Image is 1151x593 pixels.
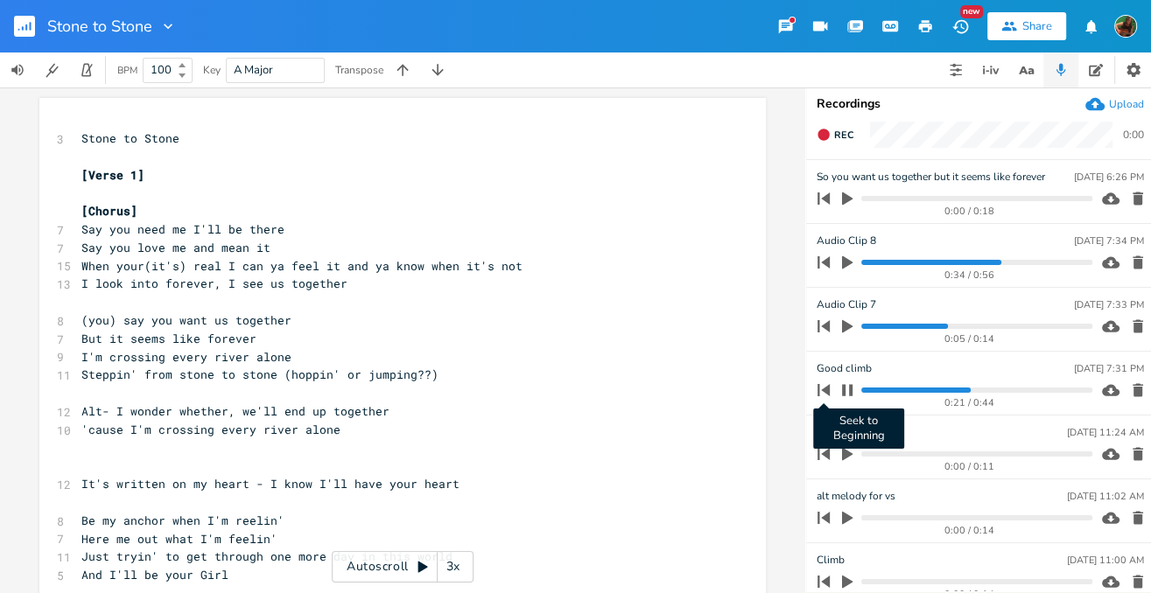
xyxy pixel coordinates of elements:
span: Rec [834,129,853,142]
span: [Verse 1] [81,167,144,183]
span: And I'll be your Girl [81,567,228,583]
span: Here me out what I'm feelin' [81,531,277,547]
div: 0:00 [1123,129,1144,140]
div: Recordings [817,98,1146,110]
span: [Chorus] [81,203,137,219]
button: Seek to Beginning [811,376,836,404]
span: Just tryin' to get through one more day in this world [81,548,453,564]
span: I look into forever, I see us together [81,276,347,291]
button: New [943,10,978,42]
span: I'm crossing every river alone [81,349,291,365]
span: 'cause I'm crossing every river alone [81,422,340,437]
button: Upload [1085,94,1144,114]
div: [DATE] 7:33 PM [1074,300,1144,310]
span: Stone to Stone [81,130,179,146]
div: [DATE] 11:24 AM [1067,428,1144,437]
span: So you want us together but it seems like forever [817,169,1045,185]
div: Key [203,65,221,75]
div: New [960,5,983,18]
span: Audio Clip 7 [817,296,876,313]
button: Rec [810,121,860,149]
span: (you) say you want us together [81,312,291,328]
span: Steppin' from stone to stone (hoppin' or jumping??) [81,366,439,382]
div: BPM [117,66,137,75]
span: When your(it's) real I can ya feel it and ya know when it's not [81,258,523,274]
button: Share [987,12,1066,40]
div: Autoscroll [332,551,474,583]
div: [DATE] 11:02 AM [1067,492,1144,501]
span: It's written on my heart - I know I'll have your heart [81,476,460,492]
span: Good climb [817,360,872,377]
div: 0:00 / 0:18 [847,206,1092,216]
span: Say you love me and mean it [81,240,270,255]
div: [DATE] 7:31 PM [1074,364,1144,373]
div: 0:34 / 0:56 [847,270,1092,280]
span: Say you need me I'll be there [81,221,284,237]
span: alt melody for vs [817,488,895,505]
span: Alt- I wonder whether, we'll end up together [81,403,390,419]
div: Upload [1109,97,1144,111]
span: Bridge [817,424,847,441]
span: A Major [234,62,273,78]
span: Climb [817,552,845,569]
div: 0:05 / 0:14 [847,334,1092,344]
div: 3x [438,551,469,583]
span: Be my anchor when I'm reelin' [81,513,284,528]
div: 0:21 / 0:44 [847,398,1092,408]
div: Transpose [335,65,383,75]
span: Stone to Stone [47,18,152,34]
div: [DATE] 7:34 PM [1074,236,1144,246]
span: But it seems like forever [81,331,256,346]
div: 0:00 / 0:14 [847,526,1092,535]
span: Audio Clip 8 [817,233,876,249]
img: Susan Rowe [1114,15,1137,38]
div: 0:00 / 0:11 [847,462,1092,471]
div: Share [1022,18,1052,34]
div: [DATE] 6:26 PM [1074,172,1144,182]
div: [DATE] 11:00 AM [1067,555,1144,565]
